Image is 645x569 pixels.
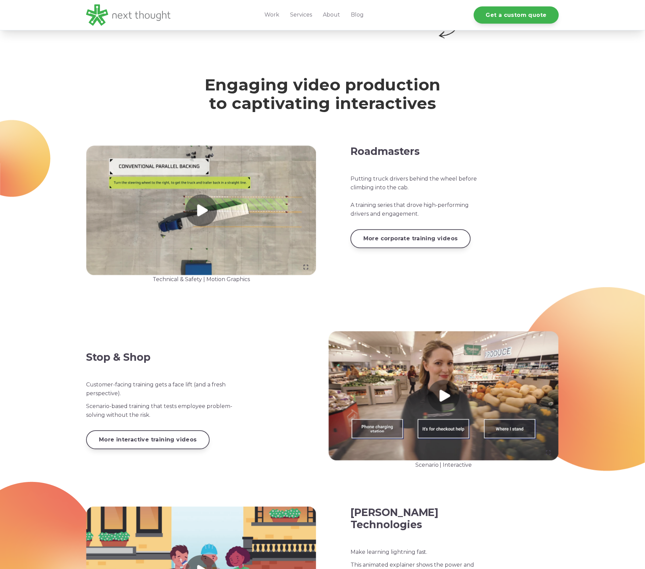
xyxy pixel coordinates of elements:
span: Scenario | Interactive [415,462,472,468]
span: Make learning lightning fast. [351,549,428,556]
img: LG - NextThought Logo [86,4,171,26]
a: More corporate training videos [351,229,471,248]
span: Engaging video production [205,75,440,95]
span: Scenario-based training that tests employee problem-solving without the risk. [86,403,232,418]
h3: Roadmasters [351,146,488,158]
span: Customer-facing training gets a face lift (and a fresh perspective). [86,382,226,397]
h3: [PERSON_NAME] Technologies [351,507,488,531]
span: to captivating interactives [209,94,436,113]
span: Putting truck drivers behind the wheel before climbing into the cab. A training series that drove... [351,176,477,217]
span: Technical & Safety | Motion Graphics [153,276,250,283]
a: More interactive training videos [86,431,210,449]
h3: Stop & Shop [86,352,238,364]
a: Get a custom quote [474,6,559,24]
